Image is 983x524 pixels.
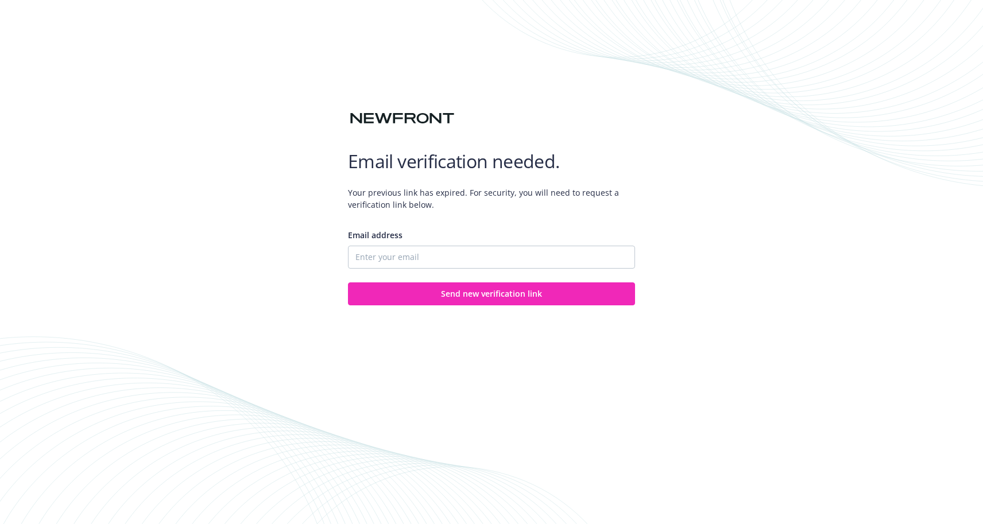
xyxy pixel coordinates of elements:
[348,177,635,220] span: Your previous link has expired. For security, you will need to request a verification link below.
[348,282,635,305] button: Send new verification link
[348,246,635,269] input: Enter your email
[348,150,635,173] h1: Email verification needed.
[348,108,456,129] img: Newfront logo
[348,230,403,240] span: Email address
[441,288,542,299] span: Send new verification link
